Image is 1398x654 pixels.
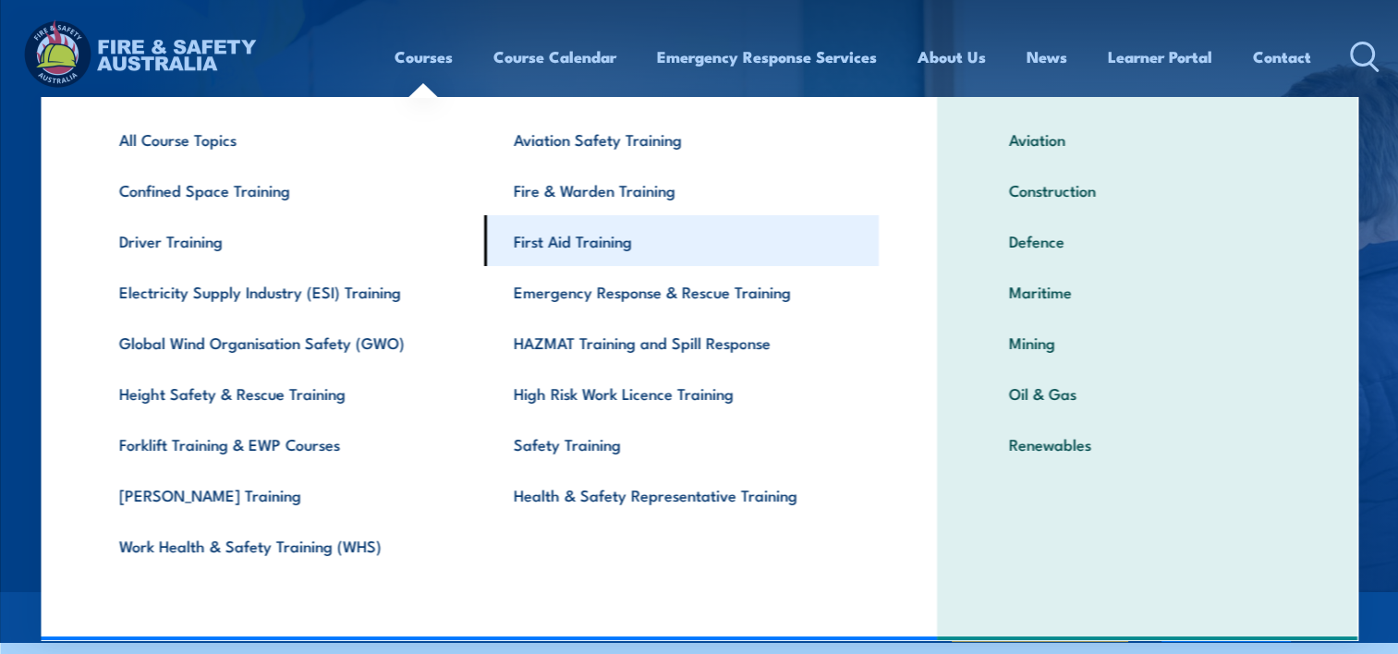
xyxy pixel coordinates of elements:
a: About Us [918,32,986,81]
a: Mining [979,317,1315,368]
a: Global Wind Organisation Safety (GWO) [90,317,484,368]
a: Driver Training [90,215,484,266]
a: HAZMAT Training and Spill Response [484,317,879,368]
a: News [1027,32,1067,81]
a: Construction [979,164,1315,215]
a: All Course Topics [90,114,484,164]
a: Confined Space Training [90,164,484,215]
a: Safety Training [484,418,879,469]
a: Electricity Supply Industry (ESI) Training [90,266,484,317]
a: Work Health & Safety Training (WHS) [90,520,484,571]
a: Emergency Response & Rescue Training [484,266,879,317]
a: Health & Safety Representative Training [484,469,879,520]
a: Defence [979,215,1315,266]
a: Contact [1253,32,1311,81]
a: High Risk Work Licence Training [484,368,879,418]
a: [PERSON_NAME] Training [90,469,484,520]
a: Renewables [979,418,1315,469]
a: Forklift Training & EWP Courses [90,418,484,469]
a: Oil & Gas [979,368,1315,418]
a: First Aid Training [484,215,879,266]
a: Course Calendar [493,32,616,81]
a: Height Safety & Rescue Training [90,368,484,418]
a: Aviation [979,114,1315,164]
a: Learner Portal [1108,32,1212,81]
a: Aviation Safety Training [484,114,879,164]
a: Fire & Warden Training [484,164,879,215]
a: Emergency Response Services [657,32,877,81]
a: Courses [395,32,453,81]
a: Maritime [979,266,1315,317]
